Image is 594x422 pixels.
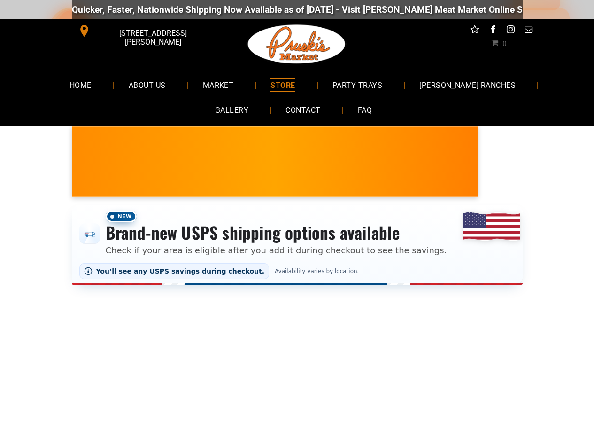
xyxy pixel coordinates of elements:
[318,72,396,97] a: PARTY TRAYS
[246,19,347,70] img: Pruski-s+Market+HQ+Logo2-1920w.png
[469,23,481,38] a: Social network
[96,267,265,275] span: You’ll see any USPS savings during checkout.
[106,222,447,243] h3: Brand-new USPS shipping options available
[405,72,530,97] a: [PERSON_NAME] RANCHES
[72,205,523,285] div: Shipping options announcement
[92,24,213,51] span: [STREET_ADDRESS][PERSON_NAME]
[344,98,386,123] a: FAQ
[189,72,248,97] a: MARKET
[106,211,137,222] span: New
[504,23,517,38] a: instagram
[115,72,180,97] a: ABOUT US
[522,23,534,38] a: email
[106,244,447,257] p: Check if your area is eligible after you add it during checkout to see the savings.
[271,98,334,123] a: CONTACT
[502,39,506,47] span: 0
[72,23,216,38] a: [STREET_ADDRESS][PERSON_NAME]
[55,72,106,97] a: HOME
[486,23,499,38] a: facebook
[256,72,309,97] a: STORE
[201,98,262,123] a: GALLERY
[273,268,361,274] span: Availability varies by location.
